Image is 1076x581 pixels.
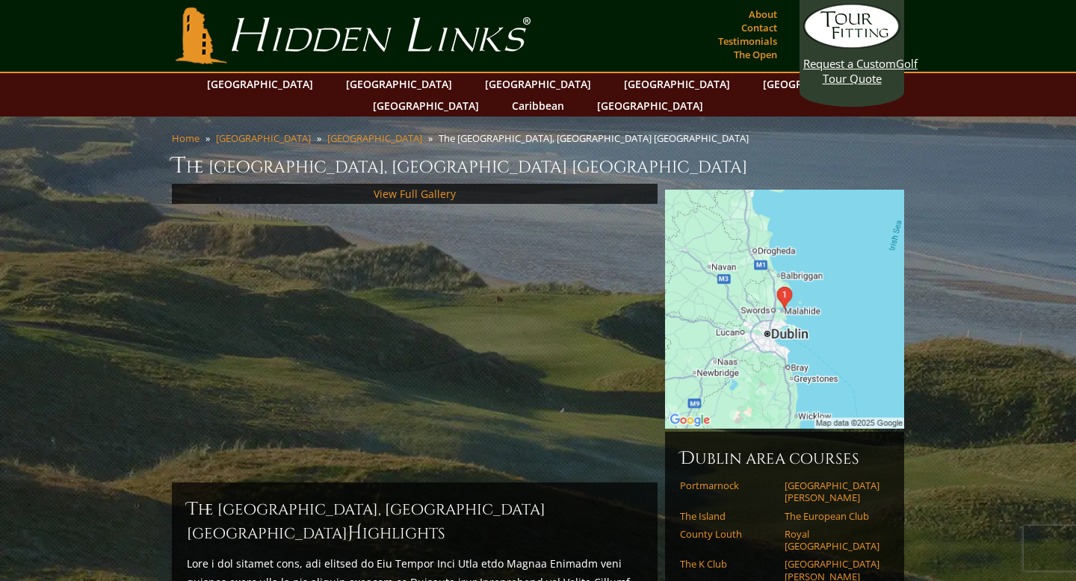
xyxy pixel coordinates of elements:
[785,510,879,522] a: The European Club
[439,131,755,145] li: The [GEOGRAPHIC_DATA], [GEOGRAPHIC_DATA] [GEOGRAPHIC_DATA]
[738,17,781,38] a: Contact
[172,131,200,145] a: Home
[680,479,775,491] a: Portmarnock
[680,558,775,570] a: The K Club
[680,447,889,470] h6: Dublin Area Courses
[477,73,599,95] a: [GEOGRAPHIC_DATA]
[172,151,904,181] h1: The [GEOGRAPHIC_DATA], [GEOGRAPHIC_DATA] [GEOGRAPHIC_DATA]
[374,187,456,201] a: View Full Gallery
[590,95,711,116] a: [GEOGRAPHIC_DATA]
[714,31,781,52] a: Testimonials
[745,4,781,25] a: About
[680,528,775,540] a: County Louth
[365,95,486,116] a: [GEOGRAPHIC_DATA]
[327,131,422,145] a: [GEOGRAPHIC_DATA]
[755,73,876,95] a: [GEOGRAPHIC_DATA]
[803,4,900,86] a: Request a CustomGolf Tour Quote
[347,521,362,545] span: H
[616,73,738,95] a: [GEOGRAPHIC_DATA]
[803,56,896,71] span: Request a Custom
[665,190,904,429] img: Google Map of The Island Golf Club, Fingal, Dublin, Ireland
[504,95,572,116] a: Caribbean
[200,73,321,95] a: [GEOGRAPHIC_DATA]
[785,479,879,504] a: [GEOGRAPHIC_DATA][PERSON_NAME]
[338,73,460,95] a: [GEOGRAPHIC_DATA]
[785,528,879,553] a: Royal [GEOGRAPHIC_DATA]
[680,510,775,522] a: The Island
[216,131,311,145] a: [GEOGRAPHIC_DATA]
[187,497,643,545] h2: The [GEOGRAPHIC_DATA], [GEOGRAPHIC_DATA] [GEOGRAPHIC_DATA] ighlights
[730,44,781,65] a: The Open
